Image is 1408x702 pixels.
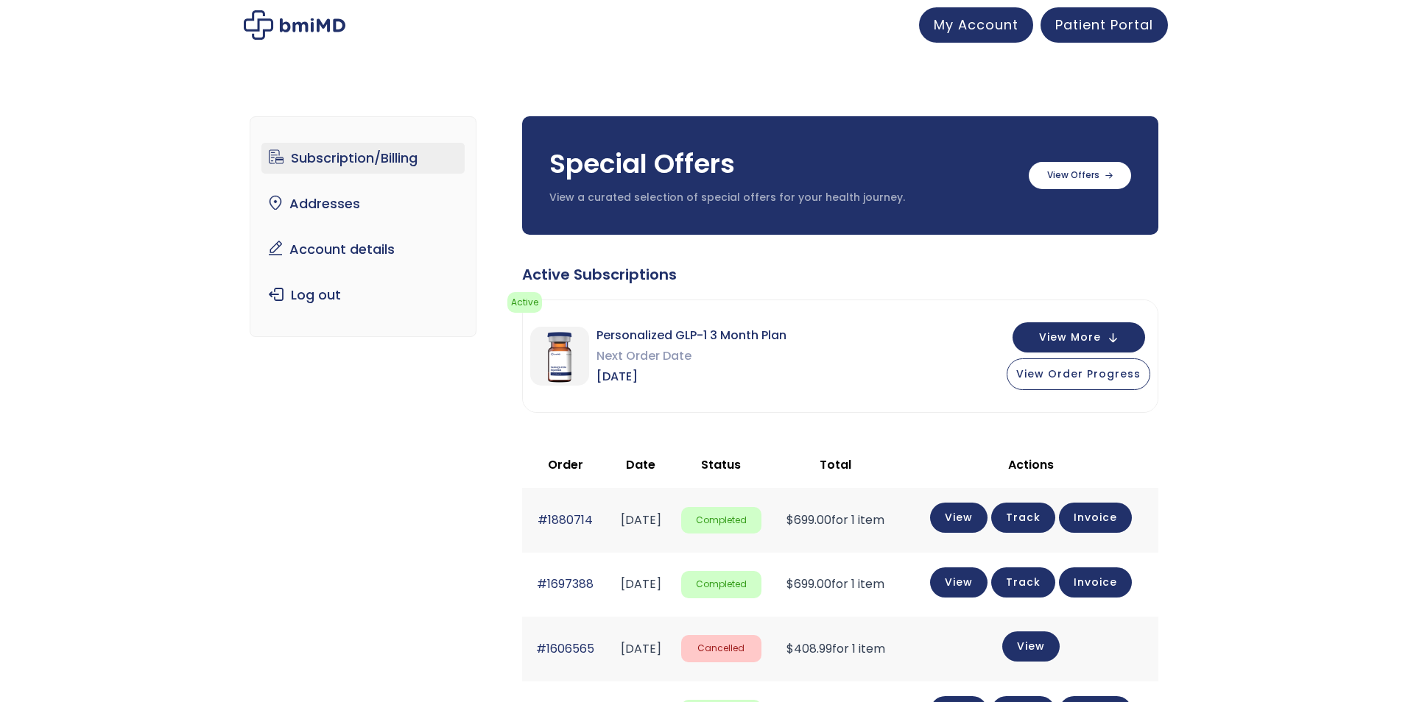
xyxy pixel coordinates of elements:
[934,15,1018,34] span: My Account
[1055,15,1153,34] span: Patient Portal
[626,456,655,473] span: Date
[681,571,761,598] span: Completed
[1016,366,1141,381] span: View Order Progress
[1059,567,1132,598] a: Invoice
[681,507,761,534] span: Completed
[786,575,794,592] span: $
[261,234,465,265] a: Account details
[1013,322,1145,352] button: View More
[530,327,589,386] img: Personalized GLP-1 3 Month Plan
[536,640,594,657] a: #1606565
[786,640,832,657] span: 408.99
[820,456,851,473] span: Total
[769,617,903,681] td: for 1 item
[1059,503,1132,533] a: Invoice
[919,7,1033,43] a: My Account
[786,511,831,528] span: 699.00
[769,488,903,552] td: for 1 item
[991,567,1055,598] a: Track
[930,567,988,598] a: View
[548,456,583,473] span: Order
[786,640,794,657] span: $
[621,640,661,657] time: [DATE]
[261,188,465,219] a: Addresses
[250,116,477,337] nav: Account pages
[769,553,903,617] td: for 1 item
[522,264,1158,285] div: Active Subscriptions
[538,511,593,528] a: #1880714
[1002,631,1060,662] a: View
[549,146,1014,182] h3: Special Offers
[549,191,1014,205] p: View a curated selection of special offers for your health journey.
[1039,333,1101,342] span: View More
[1008,456,1054,473] span: Actions
[1007,358,1150,390] button: View Order Progress
[537,575,594,592] a: #1697388
[786,511,794,528] span: $
[596,366,786,387] span: [DATE]
[261,143,465,174] a: Subscription/Billing
[930,503,988,533] a: View
[244,10,345,40] img: My account
[991,503,1055,533] a: Track
[621,511,661,528] time: [DATE]
[507,292,542,313] span: Active
[596,346,786,366] span: Next Order Date
[681,635,761,662] span: Cancelled
[261,280,465,311] a: Log out
[621,575,661,592] time: [DATE]
[786,575,831,592] span: 699.00
[1041,7,1168,43] a: Patient Portal
[596,325,786,346] span: Personalized GLP-1 3 Month Plan
[701,456,741,473] span: Status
